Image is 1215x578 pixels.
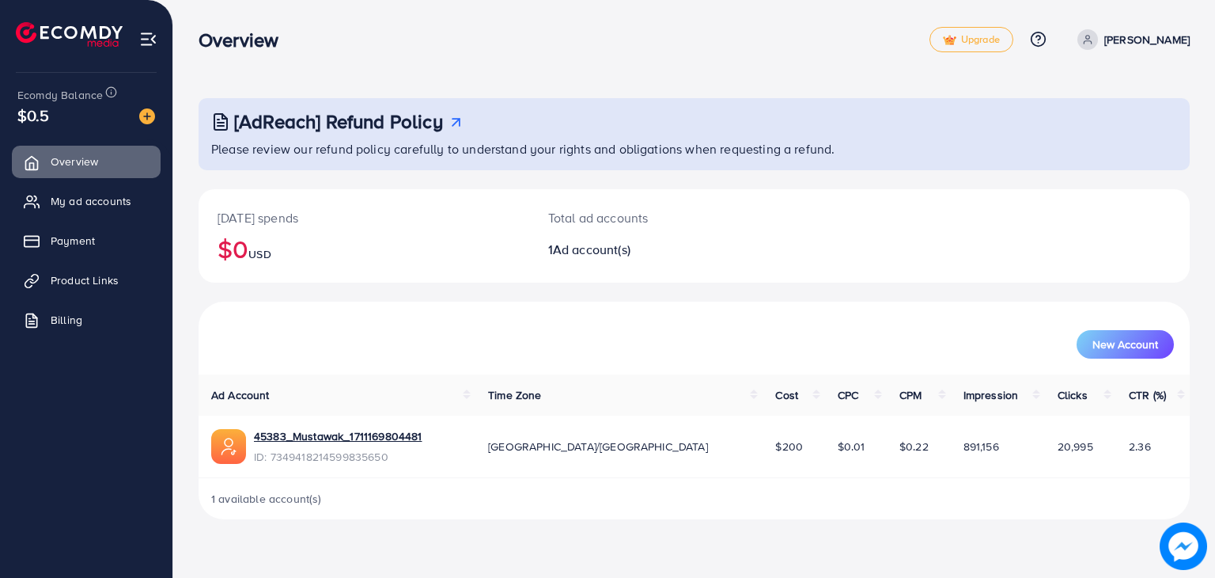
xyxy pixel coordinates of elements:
[1071,29,1190,50] a: [PERSON_NAME]
[51,233,95,249] span: Payment
[139,30,157,48] img: menu
[51,154,98,169] span: Overview
[51,272,119,288] span: Product Links
[211,491,322,507] span: 1 available account(s)
[139,108,155,124] img: image
[1092,339,1158,350] span: New Account
[1129,387,1166,403] span: CTR (%)
[899,387,922,403] span: CPM
[51,193,131,209] span: My ad accounts
[1104,30,1190,49] p: [PERSON_NAME]
[211,387,270,403] span: Ad Account
[775,387,798,403] span: Cost
[199,29,291,51] h3: Overview
[17,87,103,103] span: Ecomdy Balance
[12,146,161,177] a: Overview
[17,104,50,127] span: $0.5
[248,246,271,262] span: USD
[12,264,161,296] a: Product Links
[929,27,1013,52] a: tickUpgrade
[943,35,956,46] img: tick
[1129,439,1151,454] span: 2.36
[775,439,803,454] span: $200
[553,241,630,258] span: Ad account(s)
[963,439,999,454] span: 891,156
[838,387,858,403] span: CPC
[16,22,123,47] img: logo
[218,234,510,264] h2: $0
[211,429,246,464] img: ic-ads-acc.e4c84228.svg
[838,439,865,454] span: $0.01
[1058,387,1088,403] span: Clicks
[12,185,161,217] a: My ad accounts
[51,312,82,328] span: Billing
[943,34,1000,46] span: Upgrade
[12,225,161,257] a: Payment
[899,439,929,454] span: $0.22
[1160,523,1207,570] img: image
[12,304,161,336] a: Billing
[1077,330,1174,359] button: New Account
[488,387,541,403] span: Time Zone
[218,208,510,227] p: [DATE] spends
[548,208,758,227] p: Total ad accounts
[254,449,422,465] span: ID: 7349418214599835650
[1058,439,1093,454] span: 20,995
[211,139,1180,158] p: Please review our refund policy carefully to understand your rights and obligations when requesti...
[548,242,758,257] h2: 1
[254,428,422,444] a: 45383_Mustawak_1711169804481
[488,439,708,454] span: [GEOGRAPHIC_DATA]/[GEOGRAPHIC_DATA]
[234,110,443,133] h3: [AdReach] Refund Policy
[963,387,1019,403] span: Impression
